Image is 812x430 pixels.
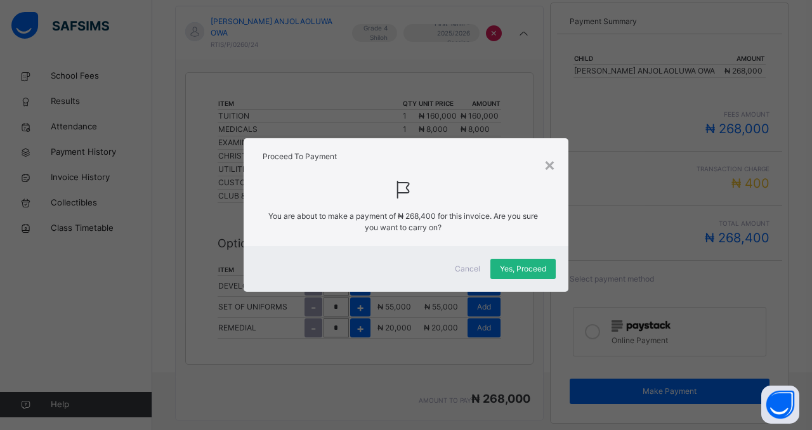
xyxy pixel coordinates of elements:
h1: Proceed To Payment [263,151,549,162]
span: Cancel [455,263,480,275]
div: × [544,151,556,178]
span: Yes, Proceed [500,263,546,275]
button: Open asap [761,386,799,424]
span: ₦ 268,400 [398,211,436,221]
span: You are about to make a payment of for this invoice. Are you sure you want to carry on? [263,211,544,233]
